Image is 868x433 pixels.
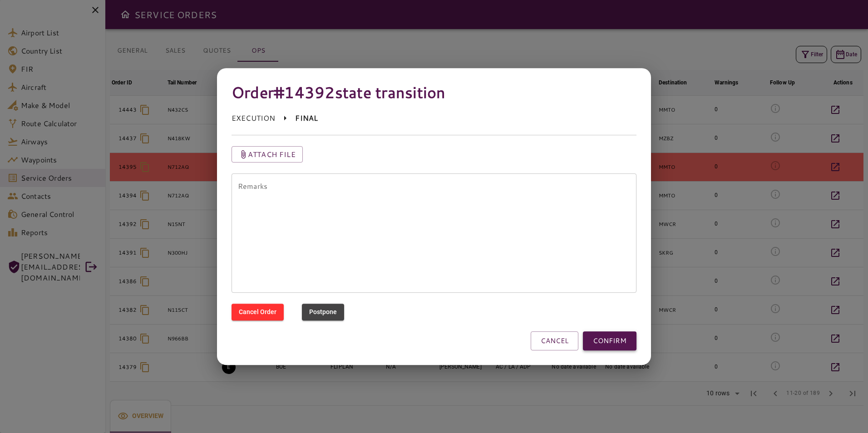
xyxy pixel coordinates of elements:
h4: Order #14392 state transition [232,83,636,102]
button: CONFIRM [583,331,636,350]
button: Cancel Order [232,304,284,320]
p: Attach file [248,149,296,160]
p: EXECUTION [232,113,275,123]
button: Postpone [302,304,344,320]
button: CANCEL [531,331,578,350]
button: Attach file [232,146,303,162]
p: FINAL [295,113,318,123]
